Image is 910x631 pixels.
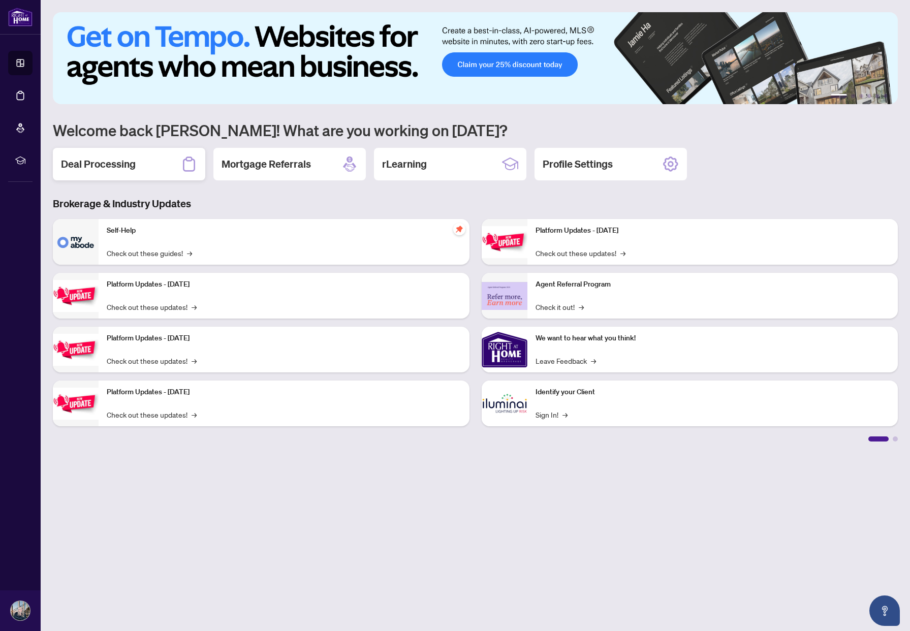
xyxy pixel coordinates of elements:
[53,219,99,265] img: Self-Help
[107,279,461,290] p: Platform Updates - [DATE]
[536,409,568,420] a: Sign In!→
[543,157,613,171] h2: Profile Settings
[591,355,596,366] span: →
[562,409,568,420] span: →
[482,327,527,372] img: We want to hear what you think!
[382,157,427,171] h2: rLearning
[107,409,197,420] a: Check out these updates!→
[61,157,136,171] h2: Deal Processing
[536,225,890,236] p: Platform Updates - [DATE]
[53,120,898,140] h1: Welcome back [PERSON_NAME]! What are you working on [DATE]?
[482,381,527,426] img: Identify your Client
[53,12,898,104] img: Slide 0
[875,94,880,98] button: 5
[187,247,192,259] span: →
[107,225,461,236] p: Self-Help
[453,223,465,235] span: pushpin
[53,388,99,420] img: Platform Updates - July 8, 2025
[482,282,527,310] img: Agent Referral Program
[192,301,197,312] span: →
[107,355,197,366] a: Check out these updates!→
[53,334,99,366] img: Platform Updates - July 21, 2025
[222,157,311,171] h2: Mortgage Referrals
[867,94,871,98] button: 4
[851,94,855,98] button: 2
[831,94,847,98] button: 1
[482,226,527,258] img: Platform Updates - June 23, 2025
[869,595,900,626] button: Open asap
[192,409,197,420] span: →
[536,355,596,366] a: Leave Feedback→
[859,94,863,98] button: 3
[107,247,192,259] a: Check out these guides!→
[107,387,461,398] p: Platform Updates - [DATE]
[536,279,890,290] p: Agent Referral Program
[579,301,584,312] span: →
[8,8,33,26] img: logo
[11,601,30,620] img: Profile Icon
[536,387,890,398] p: Identify your Client
[536,247,625,259] a: Check out these updates!→
[620,247,625,259] span: →
[107,333,461,344] p: Platform Updates - [DATE]
[536,333,890,344] p: We want to hear what you think!
[107,301,197,312] a: Check out these updates!→
[53,280,99,312] img: Platform Updates - September 16, 2025
[53,197,898,211] h3: Brokerage & Industry Updates
[536,301,584,312] a: Check it out!→
[884,94,888,98] button: 6
[192,355,197,366] span: →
